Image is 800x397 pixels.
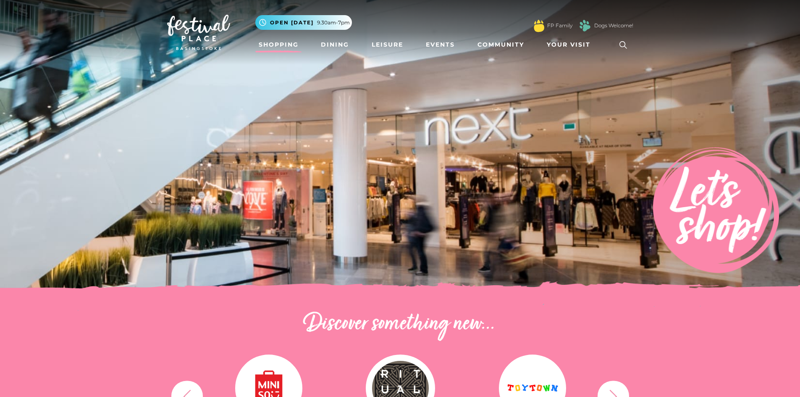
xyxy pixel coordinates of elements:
a: FP Family [547,22,572,29]
span: Open [DATE] [270,19,314,26]
span: Your Visit [547,40,590,49]
a: Events [422,37,458,53]
a: Dogs Welcome! [594,22,633,29]
a: Leisure [368,37,407,53]
a: Your Visit [543,37,598,53]
span: 9.30am-7pm [317,19,350,26]
img: Festival Place Logo [167,15,230,50]
a: Dining [317,37,352,53]
button: Open [DATE] 9.30am-7pm [255,15,352,30]
a: Shopping [255,37,302,53]
h2: Discover something new... [167,311,633,338]
a: Community [474,37,527,53]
